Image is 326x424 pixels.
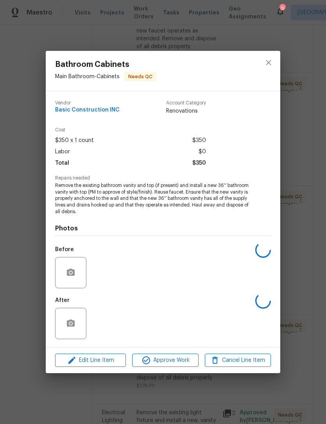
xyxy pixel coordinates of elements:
span: Bathroom Cabinets [55,60,156,69]
button: close [259,53,278,72]
span: $350 [192,158,206,169]
h5: Before [55,247,74,252]
span: Repairs needed [55,176,271,181]
h5: After [55,298,70,303]
span: Edit Line Item [57,356,124,365]
span: Needs QC [125,73,156,81]
span: Vendor [55,101,120,106]
button: Edit Line Item [55,354,126,367]
span: Cost [55,128,206,133]
span: $350 [192,135,206,146]
button: Cancel Line Item [205,354,271,367]
span: Total [55,158,69,169]
span: Account Category [166,101,206,106]
span: Main Bathroom - Cabinets [55,74,120,79]
span: Renovations [166,107,206,115]
span: Remove the existing bathroom vanity and top (if present) and install a new 36'' bathroom vanity w... [55,182,249,215]
div: 3 [279,5,285,13]
span: Basic Construction INC [55,107,120,113]
button: Approve Work [132,354,198,367]
h4: Photos [55,225,271,232]
span: $0 [199,146,206,158]
span: $350 x 1 count [55,135,94,146]
span: Cancel Line Item [207,356,269,365]
span: Approve Work [134,356,196,365]
span: Labor [55,146,70,158]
